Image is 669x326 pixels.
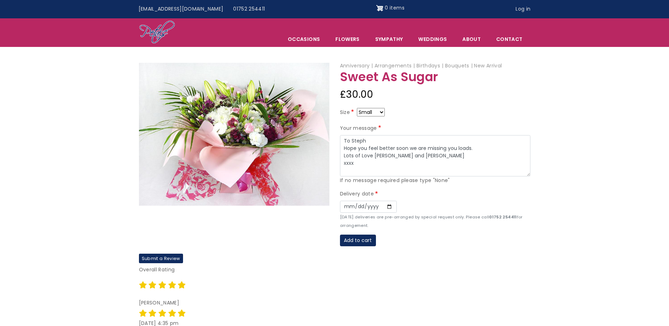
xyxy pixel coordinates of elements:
img: Sweet As Sugar [139,63,329,206]
span: Occasions [280,32,327,47]
a: Contact [489,32,530,47]
a: 01752 254411 [228,2,270,16]
a: Log in [511,2,535,16]
a: Flowers [328,32,367,47]
img: Shopping cart [376,2,383,14]
label: Delivery date [340,190,379,198]
a: Sympathy [368,32,410,47]
span: Birthdays [416,62,444,69]
label: Your message [340,124,383,133]
span: Weddings [411,32,454,47]
button: Add to cart [340,235,376,247]
div: [PERSON_NAME] [139,299,530,307]
span: Bouquets [445,62,473,69]
a: [EMAIL_ADDRESS][DOMAIN_NAME] [134,2,229,16]
span: New Arrival [474,62,502,69]
small: [DATE] deliveries are pre-arranged by special request only. Please call for arrangement. [340,214,523,228]
p: Overall Rating [139,266,530,274]
img: Home [139,20,175,45]
span: 0 items [385,4,404,11]
span: Anniversary [340,62,373,69]
div: If no message required please type "None" [340,176,530,185]
a: About [455,32,488,47]
strong: 01752 254411 [489,214,517,220]
a: Shopping cart 0 items [376,2,405,14]
label: Size [340,108,355,117]
label: Submit a Review [139,254,183,263]
span: Arrangements [375,62,415,69]
h1: Sweet As Sugar [340,70,530,84]
div: £30.00 [340,86,530,103]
